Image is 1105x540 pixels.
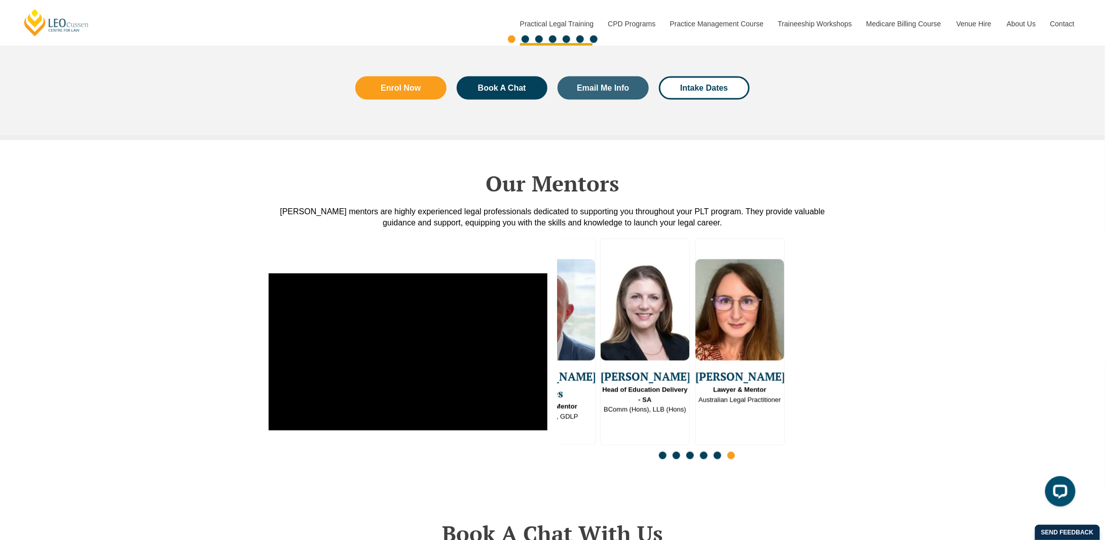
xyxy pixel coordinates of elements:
span: Intake Dates [680,84,728,92]
div: 14 / 16 [506,239,596,445]
span: [PERSON_NAME] [695,368,784,385]
span: [PERSON_NAME] Files [506,368,595,402]
img: Ashley Files Lawyer & Mentor [506,259,595,361]
img: Sarah Hay Head of Education Delivery - SA [601,259,689,361]
a: Practical Legal Training [512,2,601,46]
a: Medicare Billing Course [859,2,949,46]
h2: Our Mentors [264,171,841,196]
span: Go to slide 3 [535,35,543,43]
a: About Us [999,2,1043,46]
span: Go to slide 4 [700,452,708,459]
a: Venue Hire [949,2,999,46]
span: Enrol Now [381,84,421,92]
div: Slides [558,239,836,466]
a: Practice Management Course [662,2,770,46]
strong: Lawyer & Mentor [713,386,766,394]
span: Australian Legal Practitioner [695,385,784,405]
a: Email Me Info [558,76,649,100]
span: Book A Chat [478,84,526,92]
div: 15 / 16 [600,239,690,445]
a: Intake Dates [659,76,750,100]
span: Go to slide 7 [590,35,598,43]
span: [PERSON_NAME] [601,368,689,385]
span: Go to slide 1 [659,452,667,459]
span: Go to slide 2 [673,452,680,459]
a: Traineeship Workshops [770,2,859,46]
div: [PERSON_NAME] mentors are highly experienced legal professionals dedicated to supporting you thro... [264,206,841,228]
a: Contact [1043,2,1082,46]
div: 16 / 16 [695,239,785,445]
a: CPD Programs [600,2,662,46]
span: Go to slide 2 [522,35,529,43]
span: LLB (Hons), GDLP [506,402,595,421]
span: BComm (Hons), LLB (Hons) [601,385,689,415]
span: Go to slide 5 [714,452,721,459]
strong: Head of Education Delivery - SA [603,386,688,404]
a: Book A Chat [457,76,548,100]
img: Emily Buchanan Lawyer & Mentor [695,259,784,361]
span: Go to slide 4 [549,35,557,43]
strong: Lawyer & Mentor [524,403,577,410]
span: Go to slide 5 [563,35,570,43]
span: Go to slide 1 [508,35,515,43]
span: Go to slide 3 [686,452,694,459]
iframe: LiveChat chat widget [1037,472,1080,515]
a: Enrol Now [355,76,447,100]
span: Go to slide 6 [576,35,584,43]
span: Go to slide 6 [727,452,735,459]
a: [PERSON_NAME] Centre for Law [23,8,90,37]
span: Email Me Info [577,84,629,92]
